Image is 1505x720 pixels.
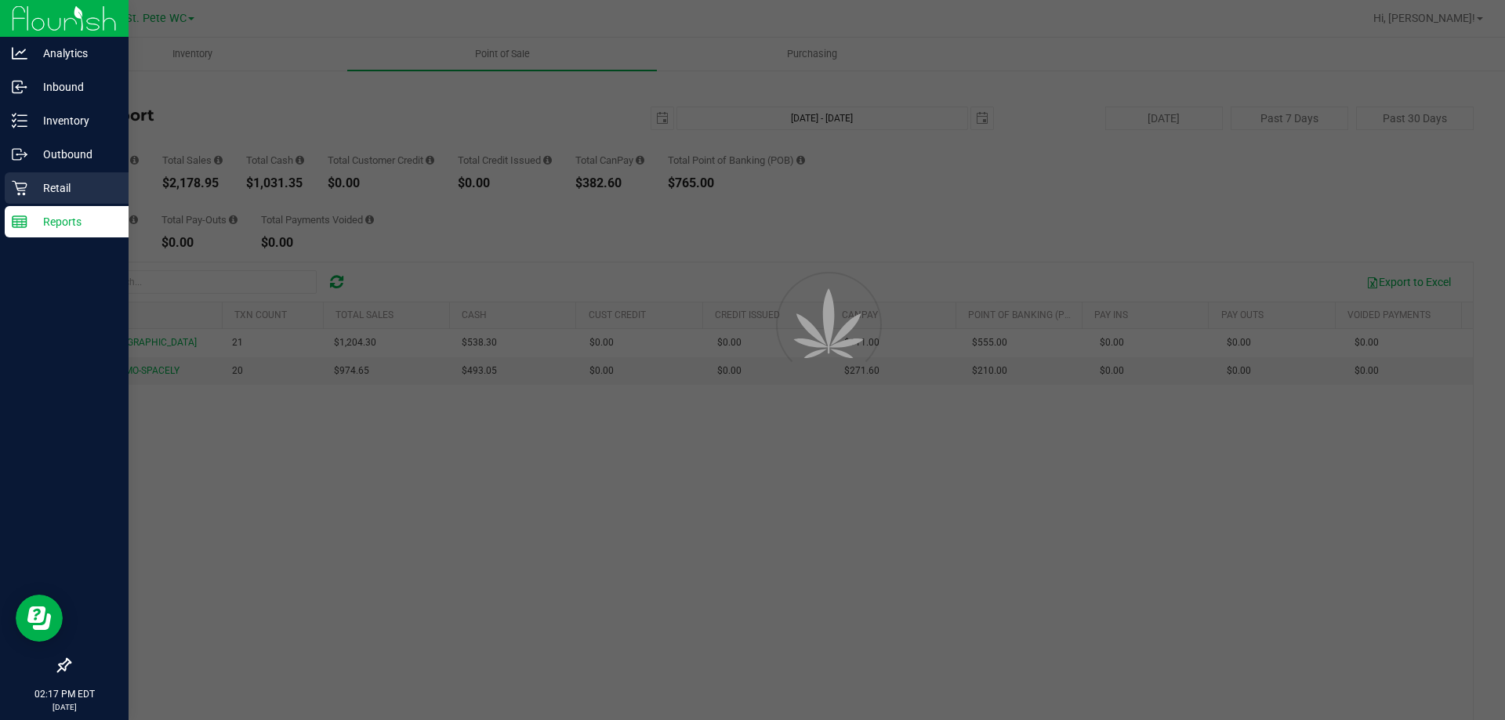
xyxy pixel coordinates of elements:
[12,45,27,61] inline-svg: Analytics
[12,113,27,128] inline-svg: Inventory
[12,180,27,196] inline-svg: Retail
[16,595,63,642] iframe: Resource center
[27,145,121,164] p: Outbound
[12,147,27,162] inline-svg: Outbound
[27,44,121,63] p: Analytics
[12,214,27,230] inline-svg: Reports
[12,79,27,95] inline-svg: Inbound
[7,701,121,713] p: [DATE]
[27,212,121,231] p: Reports
[27,111,121,130] p: Inventory
[27,179,121,197] p: Retail
[27,78,121,96] p: Inbound
[7,687,121,701] p: 02:17 PM EDT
